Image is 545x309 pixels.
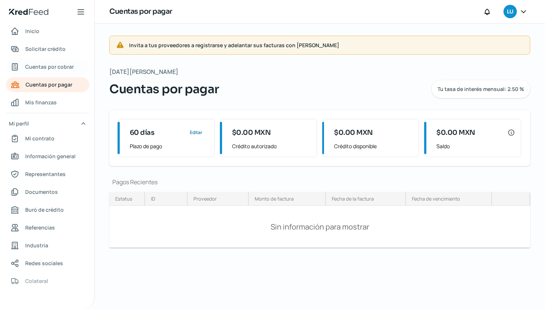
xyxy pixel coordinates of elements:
[437,87,524,92] span: Tu tasa de interés mensual: 2.50 %
[25,258,63,268] span: Redes sociales
[6,220,89,235] a: Referencias
[436,142,515,151] span: Saldo
[25,62,74,71] span: Cuentas por cobrar
[25,223,55,232] span: Referencias
[25,187,58,196] span: Documentos
[25,134,54,143] span: Mi contrato
[9,119,29,128] span: Mi perfil
[130,128,155,138] span: 60 días
[6,238,89,253] a: Industria
[25,152,76,161] span: Información general
[255,195,294,202] div: Monto de factura
[436,128,475,138] span: $0.00 MXN
[6,185,89,199] a: Documentos
[25,98,57,107] span: Mis finanzas
[115,195,132,202] div: Estatus
[334,142,413,151] span: Crédito disponible
[6,131,89,146] a: Mi contrato
[129,40,524,50] span: Invita a tus proveedores a registrarse y adelantar sus facturas con [PERSON_NAME]
[334,128,373,138] span: $0.00 MXN
[190,130,202,135] span: Editar
[25,205,64,214] span: Buró de crédito
[6,202,89,217] a: Buró de crédito
[109,80,219,98] span: Cuentas por pagar
[412,195,460,202] div: Fecha de vencimiento
[25,26,39,36] span: Inicio
[26,80,72,89] span: Cuentas por pagar
[6,77,89,92] a: Cuentas por pagar
[268,219,372,235] h2: Sin información para mostrar
[109,6,172,17] h1: Cuentas por pagar
[6,59,89,74] a: Cuentas por cobrar
[25,169,66,179] span: Representantes
[232,142,311,151] span: Crédito autorizado
[109,66,178,77] span: [DATE][PERSON_NAME]
[507,7,513,16] span: LU
[151,195,155,202] div: ID
[25,241,48,250] span: Industria
[109,178,530,186] div: Pagos Recientes
[6,95,89,110] a: Mis finanzas
[130,142,208,151] span: Plazo de pago
[6,167,89,182] a: Representantes
[6,274,89,289] a: Colateral
[194,195,217,202] div: Proveedor
[184,127,208,139] button: Editar
[25,276,48,286] span: Colateral
[232,128,271,138] span: $0.00 MXN
[6,42,89,56] a: Solicitar crédito
[6,24,89,39] a: Inicio
[6,149,89,164] a: Información general
[6,256,89,271] a: Redes sociales
[332,195,374,202] div: Fecha de la factura
[25,44,66,53] span: Solicitar crédito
